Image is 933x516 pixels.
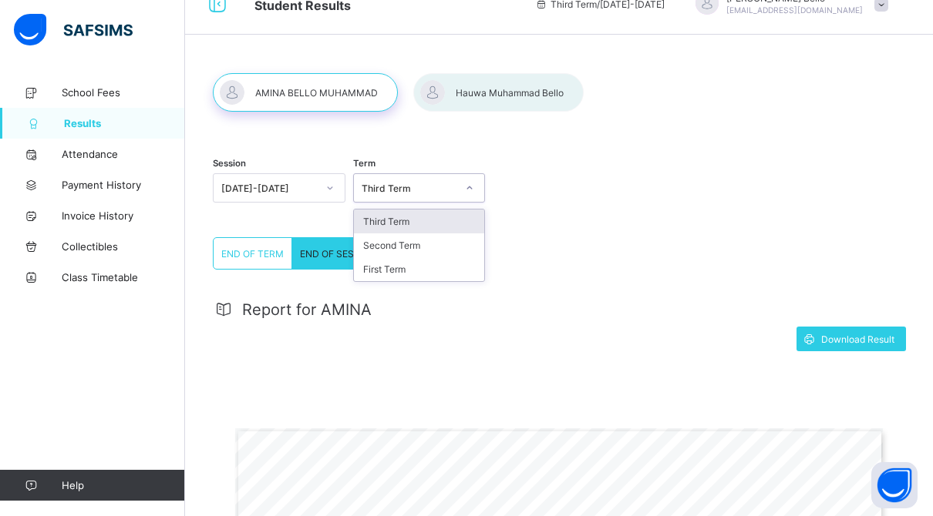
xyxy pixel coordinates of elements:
span: Attendance [62,148,185,160]
span: Help [62,479,184,491]
span: School Fees [62,86,185,99]
span: Session [213,158,246,169]
span: Report for AMINA [242,300,372,319]
span: Download Result [821,333,894,345]
div: First Term [354,257,485,281]
div: Third Term [354,209,485,233]
span: Payment History [62,179,185,191]
span: Collectibles [62,240,185,253]
span: END OF SESSION [300,248,376,260]
span: Gwarzo Road, P.O. [GEOGRAPHIC_DATA] - [GEOGRAPHIC_DATA]. [476,474,764,483]
span: [EMAIL_ADDRESS][DOMAIN_NAME] [726,5,863,15]
div: Second Term [354,233,485,257]
span: [EMAIL_ADDRESS][DOMAIN_NAME] [610,484,773,492]
span: Term [353,158,376,169]
img: safsims [14,14,133,46]
span: | [572,484,574,492]
span: Email: [578,484,607,492]
div: [DATE]-[DATE] [221,183,317,194]
span: END OF TERM [221,248,284,260]
span: 0906 358 2631, 0809 948 5785 [437,484,572,492]
span: Class Timetable [62,271,185,283]
span: Invoice History [62,209,185,222]
span: Results [64,117,185,129]
span: = [256,434,261,443]
button: Open asap [871,462,918,508]
div: Third Term [362,183,457,194]
span: CUMULATIVE REPORT | Third Term [DATE]-[DATE] [463,508,686,515]
span: Tel: [416,484,434,492]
